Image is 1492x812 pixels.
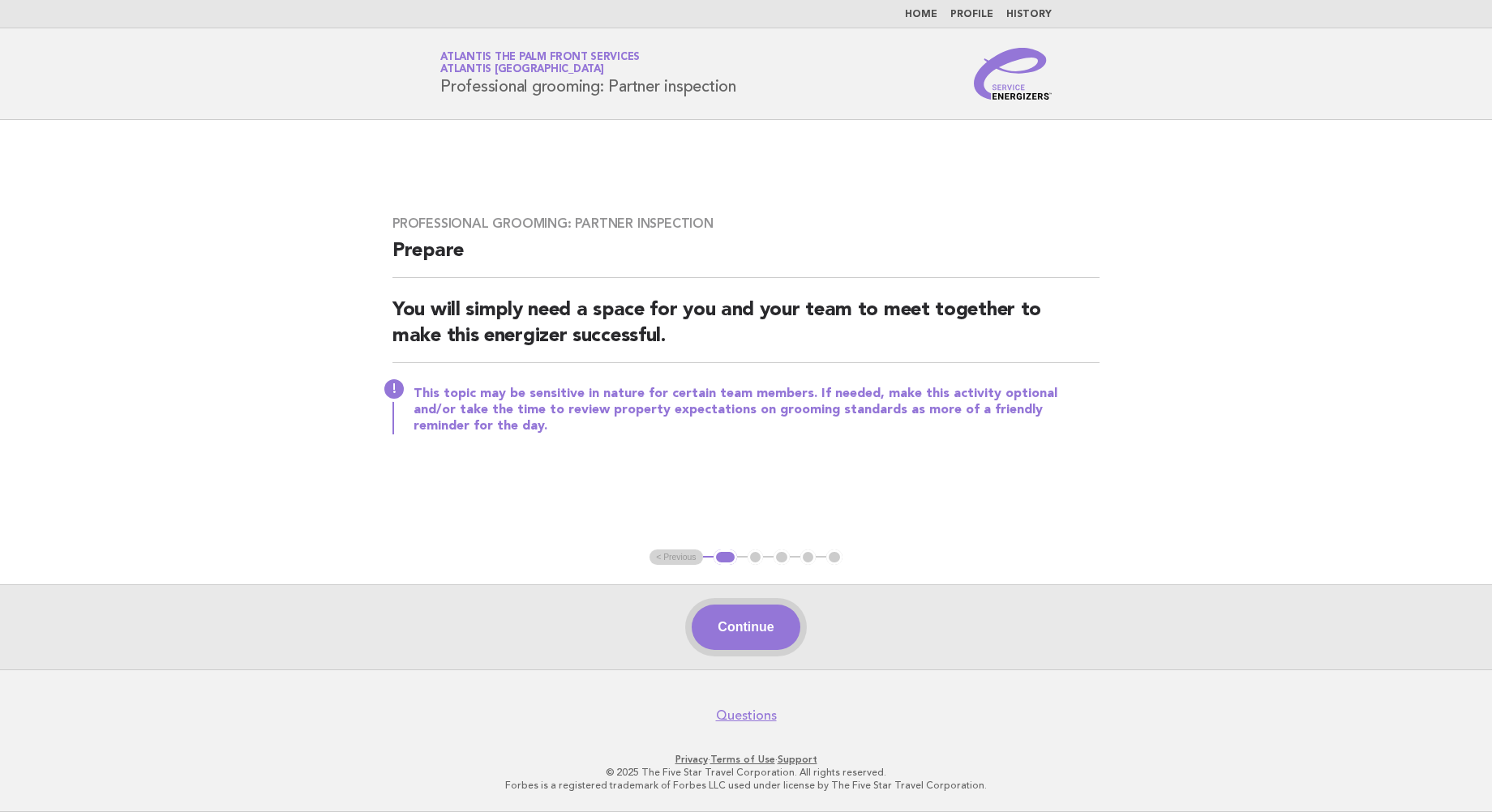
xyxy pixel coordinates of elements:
[440,52,640,75] a: Atlantis The Palm Front ServicesAtlantis [GEOGRAPHIC_DATA]
[440,53,736,95] h1: Professional grooming: Partner inspection
[950,10,993,19] a: Profile
[250,766,1242,779] p: © 2025 The Five Star Travel Corporation. All rights reserved.
[714,549,737,566] button: 1
[675,754,708,765] a: Privacy
[250,753,1242,766] p: · ·
[974,48,1052,100] img: Service Energizers
[1006,10,1052,19] a: History
[778,754,817,765] a: Support
[250,779,1242,792] p: Forbes is a registered trademark of Forbes LLC used under license by The Five Star Travel Corpora...
[716,707,777,724] a: Questions
[392,297,1100,363] h2: You will simply need a space for you and your team to meet together to make this energizer succes...
[692,605,800,650] button: Continue
[392,216,1100,232] h3: Professional grooming: Partner inspection
[905,10,937,19] a: Home
[440,65,604,75] span: Atlantis [GEOGRAPHIC_DATA]
[710,754,775,765] a: Terms of Use
[414,386,1100,434] p: This topic may be sensitive in nature for certain team members. If needed, make this activity opt...
[392,238,1100,278] h2: Prepare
